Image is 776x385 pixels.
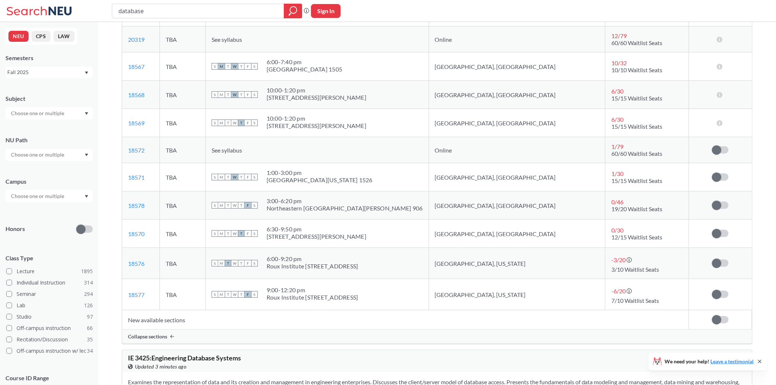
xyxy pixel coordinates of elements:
[87,324,93,332] span: 66
[6,335,93,344] label: Recitation/Discussion
[245,120,251,126] span: F
[87,313,93,321] span: 97
[611,227,623,234] span: 0 / 30
[251,260,258,267] span: S
[212,260,218,267] span: S
[289,6,297,16] svg: magnifying glass
[251,202,258,209] span: S
[212,147,242,154] span: See syllabus
[231,174,238,180] span: W
[429,279,605,310] td: [GEOGRAPHIC_DATA], [US_STATE]
[267,286,358,294] div: 9:00 - 12:20 pm
[238,202,245,209] span: T
[429,163,605,191] td: [GEOGRAPHIC_DATA], [GEOGRAPHIC_DATA]
[267,115,366,122] div: 10:00 - 1:20 pm
[251,120,258,126] span: S
[128,291,144,298] a: 18577
[212,202,218,209] span: S
[122,310,689,330] td: New available sections
[267,294,358,301] div: Roux Institute [STREET_ADDRESS]
[611,234,662,241] span: 12/15 Waitlist Seats
[429,52,605,81] td: [GEOGRAPHIC_DATA], [GEOGRAPHIC_DATA]
[128,354,241,362] span: IE 3425 : Engineering Database Systems
[245,291,251,298] span: F
[267,255,358,263] div: 6:00 - 9:20 pm
[128,202,144,209] a: 18578
[267,87,366,94] div: 10:00 - 1:20 pm
[611,256,626,263] span: -3 / 20
[160,81,206,109] td: TBA
[6,301,93,310] label: Lab
[238,120,245,126] span: T
[7,150,69,159] input: Choose one or multiple
[238,174,245,180] span: T
[84,301,93,309] span: 126
[611,177,662,184] span: 15/15 Waitlist Seats
[611,150,662,157] span: 60/60 Waitlist Seats
[218,63,225,70] span: M
[238,63,245,70] span: T
[245,230,251,237] span: F
[225,230,231,237] span: T
[238,291,245,298] span: T
[135,363,187,371] span: Updated 3 minutes ago
[611,143,623,150] span: 1 / 79
[128,230,144,237] a: 18570
[429,26,605,52] td: Online
[231,91,238,98] span: W
[267,205,423,212] div: Northeastern [GEOGRAPHIC_DATA][PERSON_NAME] 906
[85,112,88,115] svg: Dropdown arrow
[128,147,144,154] a: 18572
[267,233,366,240] div: [STREET_ADDRESS][PERSON_NAME]
[6,107,93,120] div: Dropdown arrow
[212,174,218,180] span: S
[6,225,25,233] p: Honors
[128,63,144,70] a: 18567
[212,230,218,237] span: S
[160,52,206,81] td: TBA
[267,263,358,270] div: Roux Institute [STREET_ADDRESS]
[611,88,623,95] span: 6 / 30
[267,197,423,205] div: 3:00 - 6:20 pm
[128,91,144,98] a: 18568
[611,205,662,212] span: 19/20 Waitlist Seats
[218,230,225,237] span: M
[611,116,623,123] span: 6 / 30
[429,191,605,220] td: [GEOGRAPHIC_DATA], [GEOGRAPHIC_DATA]
[225,120,231,126] span: T
[251,174,258,180] span: S
[231,291,238,298] span: W
[85,154,88,157] svg: Dropdown arrow
[128,333,167,340] span: Collapse sections
[7,109,69,118] input: Choose one or multiple
[87,335,93,344] span: 35
[160,163,206,191] td: TBA
[225,91,231,98] span: T
[6,374,93,382] p: Course ID Range
[6,148,93,161] div: Dropdown arrow
[245,91,251,98] span: F
[122,330,752,344] div: Collapse sections
[6,54,93,62] div: Semesters
[225,260,231,267] span: T
[6,289,93,299] label: Seminar
[611,170,623,177] span: 1 / 30
[6,267,93,276] label: Lecture
[251,91,258,98] span: S
[6,177,93,186] div: Campus
[218,202,225,209] span: M
[231,260,238,267] span: W
[251,230,258,237] span: S
[218,260,225,267] span: M
[665,359,754,364] span: We need your help!
[128,260,144,267] a: 18576
[6,312,93,322] label: Studio
[218,91,225,98] span: M
[128,36,144,43] a: 20319
[225,291,231,298] span: T
[267,58,343,66] div: 6:00 - 7:40 pm
[231,202,238,209] span: W
[160,109,206,137] td: TBA
[231,63,238,70] span: W
[611,287,626,294] span: -6 / 20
